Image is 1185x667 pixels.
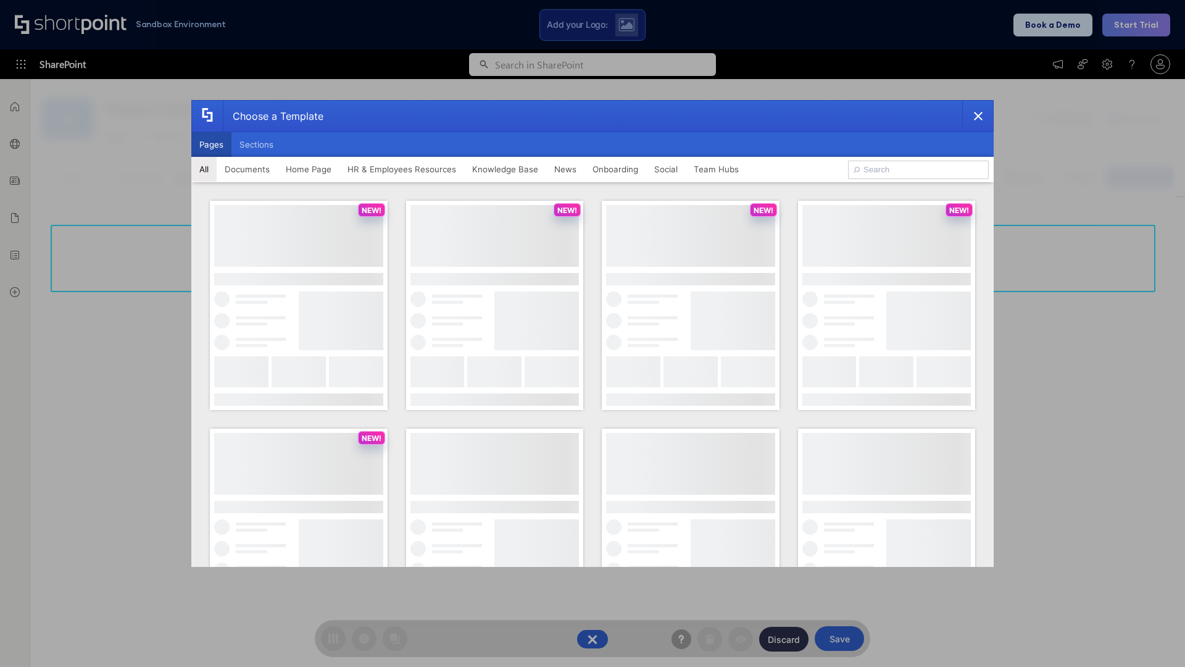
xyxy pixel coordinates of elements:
[557,206,577,215] p: NEW!
[949,206,969,215] p: NEW!
[217,157,278,182] button: Documents
[646,157,686,182] button: Social
[278,157,339,182] button: Home Page
[223,101,323,132] div: Choose a Template
[362,206,381,215] p: NEW!
[754,206,773,215] p: NEW!
[546,157,584,182] button: News
[191,157,217,182] button: All
[231,132,281,157] button: Sections
[339,157,464,182] button: HR & Employees Resources
[848,161,989,179] input: Search
[686,157,747,182] button: Team Hubs
[191,100,994,567] div: template selector
[362,434,381,443] p: NEW!
[1123,608,1185,667] iframe: Chat Widget
[464,157,546,182] button: Knowledge Base
[584,157,646,182] button: Onboarding
[191,132,231,157] button: Pages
